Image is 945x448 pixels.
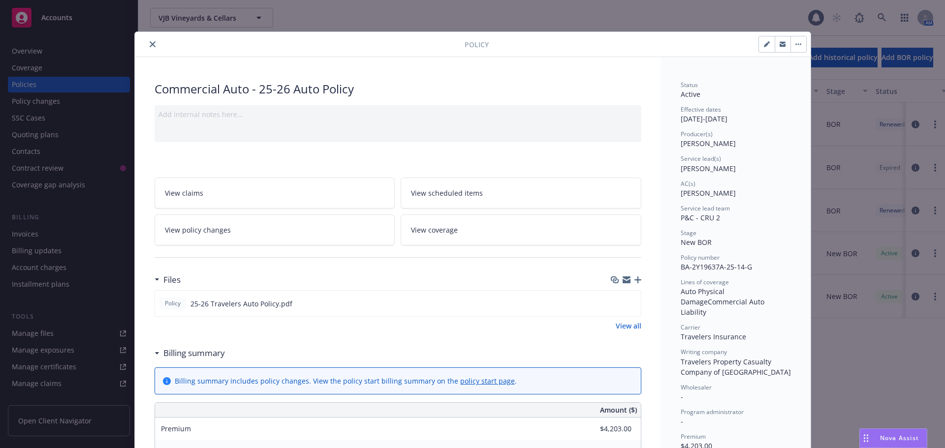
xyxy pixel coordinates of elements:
[681,432,706,441] span: Premium
[681,392,683,401] span: -
[628,299,637,309] button: preview file
[681,90,700,99] span: Active
[681,164,736,173] span: [PERSON_NAME]
[165,188,203,198] span: View claims
[573,421,637,436] input: 0.00
[681,213,720,222] span: P&C - CRU 2
[460,376,515,386] a: policy start page
[612,299,620,309] button: download file
[165,225,231,235] span: View policy changes
[163,273,181,286] h3: Files
[147,38,158,50] button: close
[859,428,927,448] button: Nova Assist
[681,262,752,271] span: BA-2Y19637A-25-14-G
[175,376,517,386] div: Billing summary includes policy changes. View the policy start billing summary on the .
[681,204,730,212] span: Service lead team
[411,225,458,235] span: View coverage
[155,347,225,359] div: Billing summary
[681,408,744,416] span: Program administrator
[155,178,395,209] a: View claims
[681,139,736,148] span: [PERSON_NAME]
[681,238,712,247] span: New BOR
[411,188,483,198] span: View scheduled items
[681,278,729,286] span: Lines of coverage
[681,130,713,138] span: Producer(s)
[681,229,696,237] span: Stage
[681,323,700,331] span: Carrier
[401,178,641,209] a: View scheduled items
[161,424,191,433] span: Premium
[681,188,736,198] span: [PERSON_NAME]
[681,357,791,377] span: Travelers Property Casualty Company of [GEOGRAPHIC_DATA]
[681,417,683,426] span: -
[681,179,695,188] span: AC(s)
[600,405,637,415] span: Amount ($)
[860,429,872,448] div: Drag to move
[163,299,183,308] span: Policy
[155,81,641,97] div: Commercial Auto - 25-26 Auto Policy
[681,105,791,124] div: [DATE] - [DATE]
[616,321,641,331] a: View all
[681,332,746,341] span: Travelers Insurance
[465,39,489,50] span: Policy
[880,434,919,442] span: Nova Assist
[190,299,292,309] span: 25-26 Travelers Auto Policy.pdf
[681,81,698,89] span: Status
[681,105,721,114] span: Effective dates
[681,348,727,356] span: Writing company
[155,273,181,286] div: Files
[681,287,726,306] span: Auto Physical Damage
[158,109,637,119] div: Add internal notes here...
[163,347,225,359] h3: Billing summary
[681,383,712,391] span: Wholesaler
[155,214,395,245] a: View policy changes
[401,214,641,245] a: View coverage
[681,253,720,262] span: Policy number
[681,297,766,317] span: Commercial Auto Liability
[681,154,721,163] span: Service lead(s)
